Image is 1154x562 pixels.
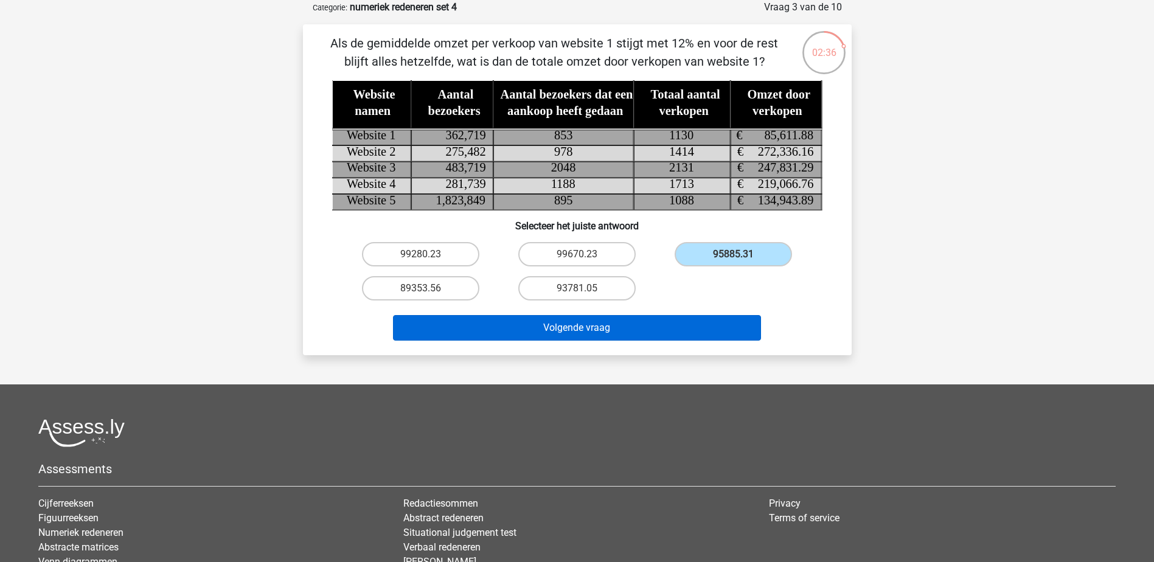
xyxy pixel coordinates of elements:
tspan: € [737,161,743,175]
tspan: Website 1 [347,128,395,142]
label: 93781.05 [518,276,636,300]
label: 99280.23 [362,242,479,266]
tspan: € [736,128,742,142]
a: Terms of service [769,512,839,524]
tspan: 483,719 [445,161,485,175]
label: 95885.31 [675,242,792,266]
tspan: € [737,145,743,158]
p: Als de gemiddelde omzet per verkoop van website 1 stijgt met 12% en voor de rest blijft alles het... [322,34,787,71]
a: Redactiesommen [403,498,478,509]
tspan: Totaal aantal [650,88,720,102]
tspan: 895 [554,193,573,207]
tspan: 2048 [551,161,575,175]
a: Privacy [769,498,801,509]
tspan: 85,611.88 [764,128,813,142]
a: Abstracte matrices [38,541,119,553]
tspan: 362,719 [445,128,485,142]
tspan: namen [355,104,391,117]
tspan: verkopen [659,104,709,118]
label: 99670.23 [518,242,636,266]
tspan: bezoekers [428,104,480,117]
a: Verbaal redeneren [403,541,481,553]
button: Volgende vraag [393,315,761,341]
tspan: 272,336.16 [758,145,814,158]
tspan: 281,739 [445,177,485,190]
a: Situational judgement test [403,527,516,538]
img: Assessly logo [38,418,125,447]
tspan: 2131 [669,161,694,175]
tspan: 247,831.29 [758,161,814,175]
small: Categorie: [313,3,347,12]
tspan: Website 2 [347,145,395,158]
tspan: Aantal [437,88,473,102]
tspan: € [737,177,743,190]
tspan: Website 4 [347,177,395,190]
a: Abstract redeneren [403,512,484,524]
tspan: 853 [554,128,573,142]
tspan: Website [353,88,395,102]
tspan: 219,066.76 [758,177,814,190]
tspan: Website 5 [347,193,395,207]
tspan: 134,943.89 [758,193,814,207]
tspan: 1188 [551,177,575,190]
tspan: 1088 [669,193,694,207]
tspan: € [737,193,743,207]
label: 89353.56 [362,276,479,300]
tspan: 1,823,849 [436,193,485,207]
h6: Selecteer het juiste antwoord [322,210,832,232]
a: Figuurreeksen [38,512,99,524]
a: Cijferreeksen [38,498,94,509]
tspan: aankoop heeft gedaan [507,104,624,118]
tspan: verkopen [753,104,802,118]
tspan: 275,482 [445,145,485,158]
strong: numeriek redeneren set 4 [350,1,457,13]
tspan: Aantal bezoekers dat een [500,88,633,102]
tspan: Website 3 [347,161,395,175]
tspan: 1713 [669,177,694,190]
tspan: 978 [554,145,573,158]
div: 02:36 [801,30,847,60]
h5: Assessments [38,462,1116,476]
tspan: 1414 [669,145,694,158]
tspan: 1130 [669,128,693,142]
tspan: Omzet door [747,88,810,102]
a: Numeriek redeneren [38,527,123,538]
